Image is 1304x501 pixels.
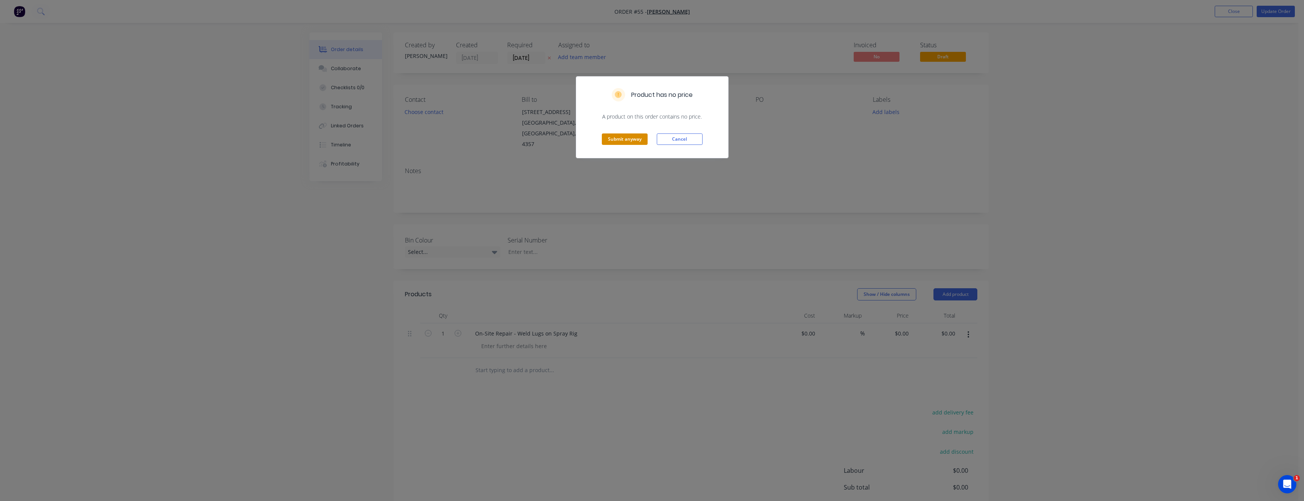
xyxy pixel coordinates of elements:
span: 1 [1294,475,1300,481]
button: Cancel [657,133,703,145]
iframe: Intercom live chat [1278,475,1296,493]
h5: Product has no price [631,90,693,100]
span: A product on this order contains no price. [585,113,719,120]
button: Submit anyway [602,133,648,145]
